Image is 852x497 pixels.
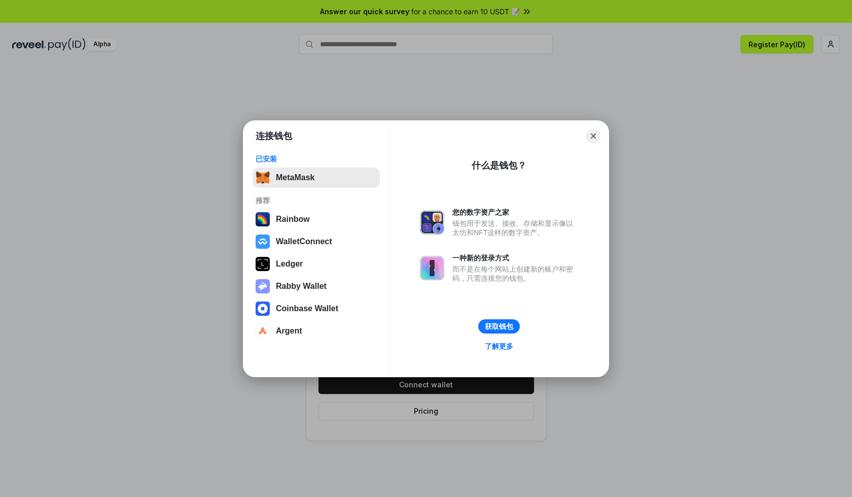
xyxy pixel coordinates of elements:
[253,231,380,252] button: WalletConnect
[253,321,380,341] button: Argent
[420,256,444,280] img: svg+xml,%3Csvg%20xmlns%3D%22http%3A%2F%2Fwww.w3.org%2F2000%2Fsvg%22%20fill%3D%22none%22%20viewBox...
[256,171,270,185] img: svg+xml,%3Csvg%20fill%3D%22none%22%20height%3D%2233%22%20viewBox%3D%220%200%2035%2033%22%20width%...
[276,173,314,182] div: MetaMask
[256,235,270,249] img: svg+xml,%3Csvg%20width%3D%2228%22%20height%3D%2228%22%20viewBox%3D%220%200%2028%2028%22%20fill%3D...
[479,340,519,353] a: 了解更多
[256,196,377,205] div: 推荐
[472,159,526,172] div: 什么是钱包？
[253,168,380,188] button: MetaMask
[276,237,332,246] div: WalletConnect
[420,210,444,235] img: svg+xml,%3Csvg%20xmlns%3D%22http%3A%2F%2Fwww.w3.org%2F2000%2Fsvg%22%20fill%3D%22none%22%20viewBox...
[452,253,578,262] div: 一种新的登录方式
[256,302,270,316] img: svg+xml,%3Csvg%20width%3D%2228%22%20height%3D%2228%22%20viewBox%3D%220%200%2028%2028%22%20fill%3D...
[485,342,513,351] div: 了解更多
[256,130,292,142] h1: 连接钱包
[253,276,380,296] button: Rabby Wallet
[485,322,513,331] div: 获取钱包
[253,299,380,319] button: Coinbase Wallet
[478,319,520,334] button: 获取钱包
[276,282,327,291] div: Rabby Wallet
[452,264,578,283] div: 而不是在每个网站上创建新的账户和密码，只需连接您的钱包。
[253,254,380,274] button: Ledger
[256,154,377,163] div: 已安装
[586,129,600,143] button: Close
[253,209,380,229] button: Rainbow
[452,219,578,237] div: 钱包用于发送、接收、存储和显示像以太坊和NFT这样的数字资产。
[256,257,270,271] img: svg+xml,%3Csvg%20xmlns%3D%22http%3A%2F%2Fwww.w3.org%2F2000%2Fsvg%22%20width%3D%2228%22%20height%3...
[276,215,310,224] div: Rainbow
[276,259,303,269] div: Ledger
[256,212,270,226] img: svg+xml,%3Csvg%20width%3D%22120%22%20height%3D%22120%22%20viewBox%3D%220%200%20120%20120%22%20fil...
[276,304,338,313] div: Coinbase Wallet
[256,324,270,338] img: svg+xml,%3Csvg%20width%3D%2228%22%20height%3D%2228%22%20viewBox%3D%220%200%2028%2028%22%20fill%3D...
[276,326,302,336] div: Argent
[256,279,270,293] img: svg+xml,%3Csvg%20xmlns%3D%22http%3A%2F%2Fwww.w3.org%2F2000%2Fsvg%22%20fill%3D%22none%22%20viewBox...
[452,208,578,217] div: 您的数字资产之家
